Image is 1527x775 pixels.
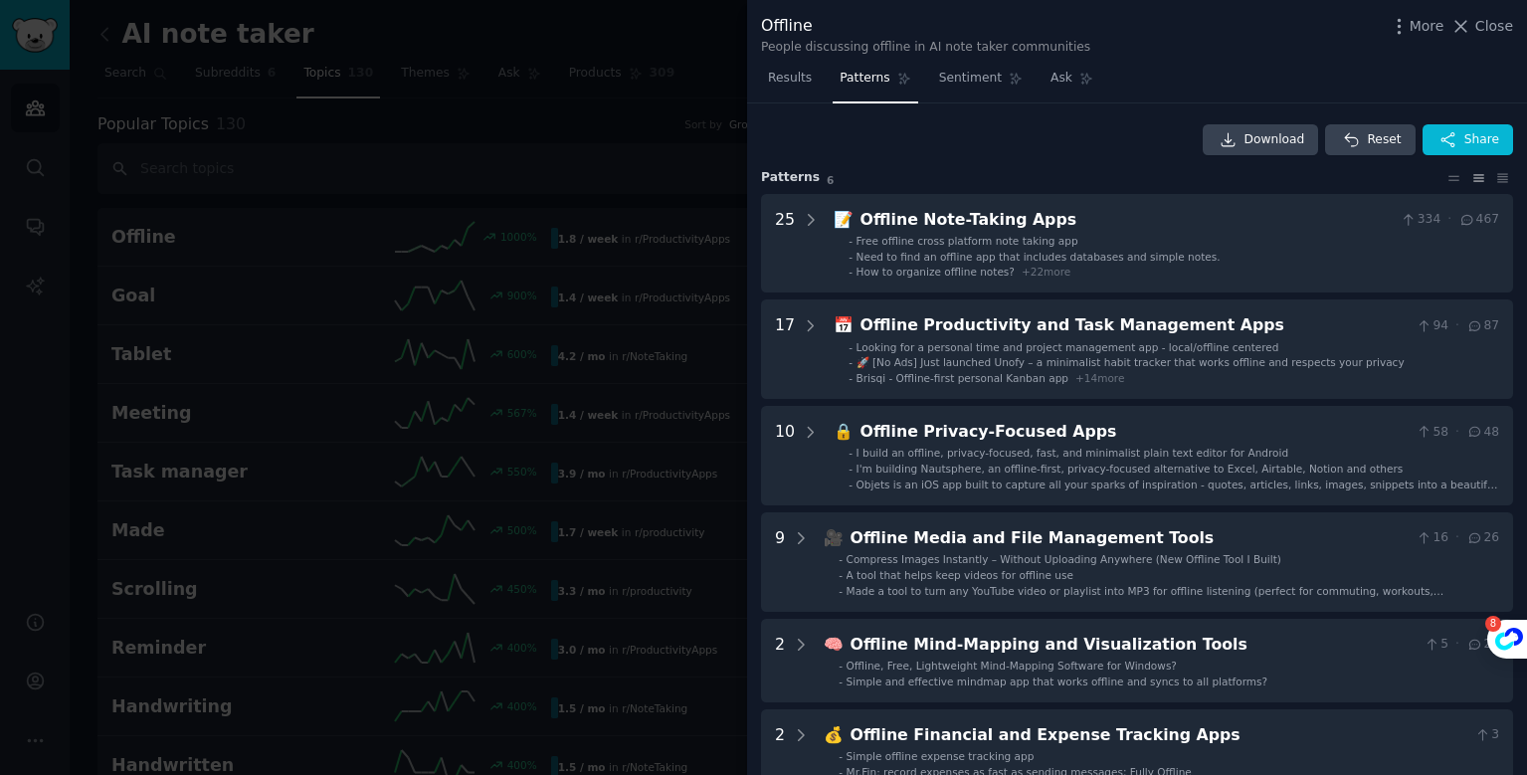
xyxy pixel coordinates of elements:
[1455,529,1459,547] span: ·
[775,526,785,598] div: 9
[851,723,1467,748] div: Offline Financial and Expense Tracking Apps
[775,633,785,688] div: 2
[1416,317,1448,335] span: 94
[857,463,1404,475] span: I'm building Nautsphere, an offline-first, privacy-focused alternative to Excel, Airtable, Notion...
[857,372,1068,384] span: Brisqi - Offline-first personal Kanban app
[847,553,1281,565] span: Compress Images Instantly – Without Uploading Anywhere (New Offline Tool I Built)
[1244,131,1305,149] span: Download
[1466,317,1499,335] span: 87
[839,675,843,688] div: -
[857,356,1405,368] span: 🚀 [No Ads] Just launched Unofy – a minimalist habit tracker that works offline and respects your ...
[857,341,1279,353] span: Looking for a personal time and project management app - local/offline centered
[857,235,1078,247] span: Free offline cross platform note taking app
[1416,424,1448,442] span: 58
[839,584,843,598] div: -
[849,446,853,460] div: -
[849,462,853,476] div: -
[1450,16,1513,37] button: Close
[1466,424,1499,442] span: 48
[839,552,843,566] div: -
[1416,529,1448,547] span: 16
[851,633,1417,658] div: Offline Mind-Mapping and Visualization Tools
[849,371,853,385] div: -
[849,250,853,264] div: -
[824,528,844,547] span: 🎥
[1410,16,1444,37] span: More
[857,447,1288,459] span: I build an offline, privacy-focused, fast, and minimalist plain text editor for Android
[761,169,820,187] span: Pattern s
[768,70,812,88] span: Results
[1325,124,1415,156] button: Reset
[857,266,1015,278] span: How to organize offline notes?
[775,313,795,385] div: 17
[775,208,795,280] div: 25
[839,749,843,763] div: -
[839,568,843,582] div: -
[860,313,1409,338] div: Offline Productivity and Task Management Apps
[932,63,1030,103] a: Sentiment
[860,420,1409,445] div: Offline Privacy-Focused Apps
[1447,211,1451,229] span: ·
[1455,424,1459,442] span: ·
[1424,636,1448,654] span: 5
[1203,124,1319,156] a: Download
[1458,211,1499,229] span: 467
[849,234,853,248] div: -
[847,750,1035,762] span: Simple offline expense tracking app
[827,174,834,186] span: 6
[1022,266,1070,278] span: + 22 more
[834,210,854,229] span: 📝
[1050,70,1072,88] span: Ask
[849,340,853,354] div: -
[851,526,1409,551] div: Offline Media and File Management Tools
[761,14,1090,39] div: Offline
[849,355,853,369] div: -
[761,39,1090,57] div: People discussing offline in AI note taker communities
[1455,636,1459,654] span: ·
[834,422,854,441] span: 🔒
[761,63,819,103] a: Results
[1367,131,1401,149] span: Reset
[847,676,1267,687] span: Simple and effective mindmap app that works offline and syncs to all platforms?
[775,420,795,491] div: 10
[849,265,853,279] div: -
[833,63,917,103] a: Patterns
[1474,726,1499,744] span: 3
[1075,372,1124,384] span: + 14 more
[824,725,844,744] span: 💰
[860,208,1394,233] div: Offline Note-Taking Apps
[824,635,844,654] span: 🧠
[847,569,1073,581] span: A tool that helps keep videos for offline use
[1466,529,1499,547] span: 26
[1423,124,1513,156] button: Share
[849,478,853,491] div: -
[1464,131,1499,149] span: Share
[1044,63,1100,103] a: Ask
[1400,211,1440,229] span: 334
[857,251,1221,263] span: Need to find an offline app that includes databases and simple notes.
[857,479,1498,504] span: Objets is an iOS app built to capture all your sparks of inspiration - quotes, articles, links, i...
[847,660,1177,672] span: Offline, Free, Lightweight Mind-Mapping Software for Windows?
[834,315,854,334] span: 📅
[939,70,1002,88] span: Sentiment
[1475,16,1513,37] span: Close
[847,585,1444,611] span: Made a tool to turn any YouTube video or playlist into MP3 for offline listening (perfect for com...
[1466,636,1499,654] span: 21
[840,70,889,88] span: Patterns
[1389,16,1444,37] button: More
[1455,317,1459,335] span: ·
[839,659,843,673] div: -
